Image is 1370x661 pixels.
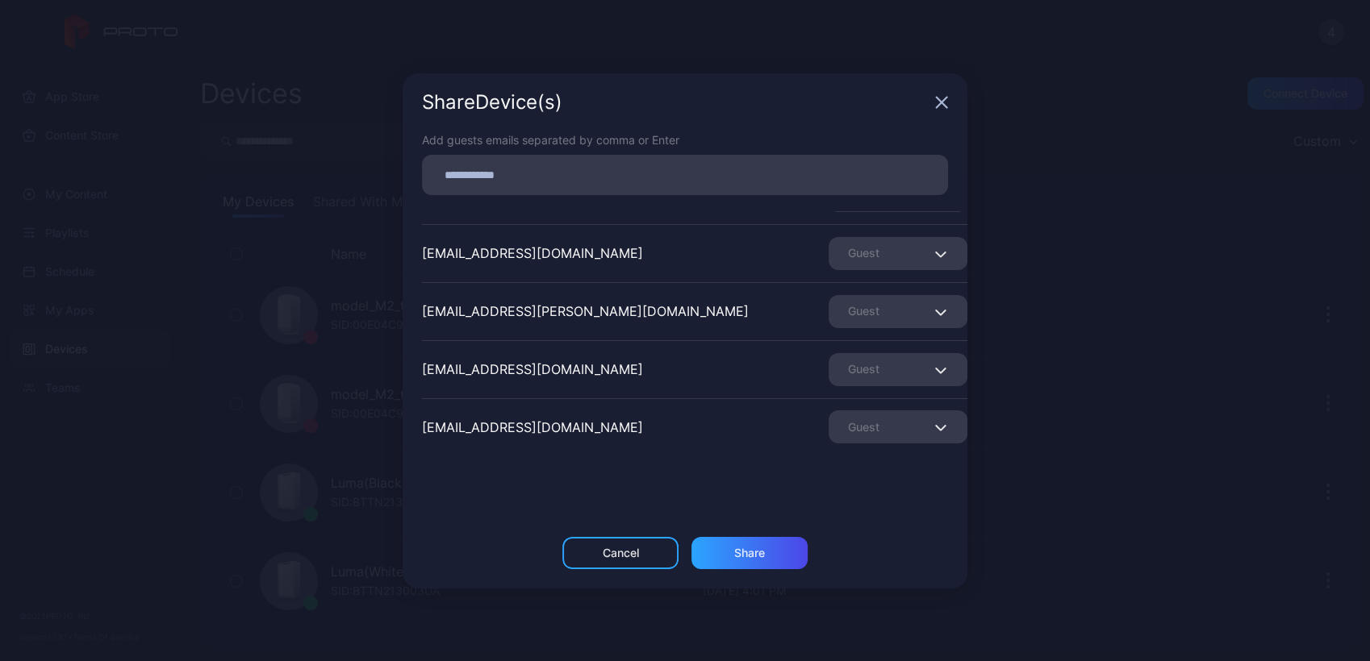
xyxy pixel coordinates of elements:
div: Add guests emails separated by comma or Enter [422,131,948,148]
div: Share [734,547,765,559]
button: Guest [829,237,967,270]
div: Cancel [603,547,639,559]
button: Cancel [562,537,679,569]
div: Share Device (s) [422,93,929,112]
div: [EMAIL_ADDRESS][DOMAIN_NAME] [422,360,643,379]
button: Guest [829,353,967,386]
button: Share [691,537,808,569]
div: [EMAIL_ADDRESS][DOMAIN_NAME] [422,243,643,263]
div: [EMAIL_ADDRESS][DOMAIN_NAME] [422,418,643,437]
button: Guest [829,295,967,328]
div: [EMAIL_ADDRESS][PERSON_NAME][DOMAIN_NAME] [422,301,749,321]
button: Guest [829,410,967,443]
